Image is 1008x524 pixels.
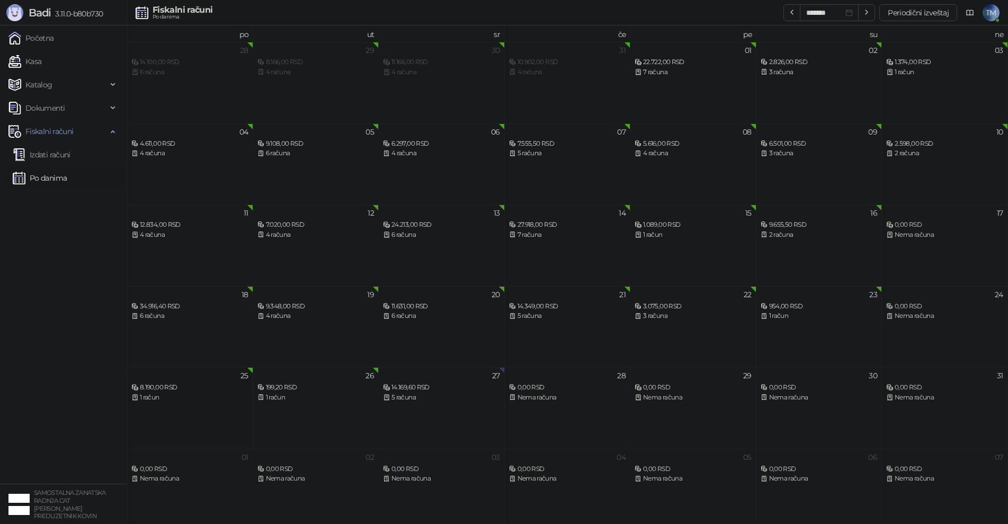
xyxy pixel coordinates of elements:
div: 0,00 RSD [509,383,626,393]
span: Fiskalni računi [25,121,73,142]
div: 9.348,00 RSD [257,301,374,312]
div: 6 računa [383,230,500,240]
div: 10 [996,128,1003,136]
td: 2025-08-08 [630,123,756,205]
div: 1 račun [257,393,374,403]
div: 02 [869,47,877,54]
td: 2025-08-22 [630,286,756,368]
div: 7.555,50 RSD [509,139,626,149]
div: 13 [494,209,500,217]
div: 24.213,00 RSD [383,220,500,230]
div: 2 računa [761,230,878,240]
div: 6 računa [257,148,374,158]
div: 1.374,00 RSD [886,57,1003,67]
div: Nema računa [761,393,878,403]
div: 1 račun [886,67,1003,77]
div: 7.020,00 RSD [257,220,374,230]
a: Početna [8,28,54,49]
div: 09 [868,128,877,136]
td: 2025-08-05 [253,123,379,205]
div: 25 [240,372,248,379]
td: 2025-08-01 [630,42,756,123]
div: 28 [240,47,248,54]
div: 04 [239,128,248,136]
div: 5 računa [383,393,500,403]
div: 0,00 RSD [886,383,1003,393]
div: 14.169,60 RSD [383,383,500,393]
div: Nema računa [383,474,500,484]
div: 4 računa [383,67,500,77]
div: 4 računa [257,230,374,240]
div: Nema računa [761,474,878,484]
span: Badi [29,6,51,19]
div: 21 [619,291,626,298]
td: 2025-07-30 [379,42,505,123]
td: 2025-08-23 [756,286,882,368]
div: 199,20 RSD [257,383,374,393]
div: 4 računa [635,148,752,158]
div: 8.166,00 RSD [257,57,374,67]
td: 2025-08-24 [882,286,1008,368]
td: 2025-08-31 [882,367,1008,449]
div: Nema računa [509,474,626,484]
div: 2.598,00 RSD [886,139,1003,149]
div: 0,00 RSD [635,464,752,474]
div: 08 [743,128,752,136]
div: 31 [997,372,1003,379]
div: 05 [743,454,752,461]
div: 07 [617,128,626,136]
div: 6 računa [131,67,248,77]
div: 4 računa [383,148,500,158]
div: 4 računa [509,67,626,77]
div: 03 [995,47,1003,54]
button: Periodični izveštaj [879,4,957,21]
div: 18 [242,291,248,298]
div: 17 [997,209,1003,217]
div: 0,00 RSD [886,464,1003,474]
td: 2025-07-29 [253,42,379,123]
img: Logo [6,4,23,21]
span: Dokumenti [25,97,65,119]
td: 2025-08-04 [127,123,253,205]
div: Nema računa [886,230,1003,240]
div: Nema računa [635,393,752,403]
td: 2025-08-09 [756,123,882,205]
th: če [505,25,631,42]
a: Dokumentacija [961,4,978,21]
div: 0,00 RSD [635,383,752,393]
div: 2 računa [886,148,1003,158]
div: 24 [995,291,1003,298]
td: 2025-08-07 [505,123,631,205]
div: 4 računa [257,67,374,77]
td: 2025-07-28 [127,42,253,123]
a: Kasa [8,51,41,72]
td: 2025-08-30 [756,367,882,449]
div: Nema računa [131,474,248,484]
th: su [756,25,882,42]
div: 9.655,50 RSD [761,220,878,230]
td: 2025-08-03 [882,42,1008,123]
td: 2025-08-16 [756,205,882,286]
div: 11 [244,209,248,217]
div: 12.834,00 RSD [131,220,248,230]
div: 03 [492,454,500,461]
div: 7 računa [509,230,626,240]
div: 12 [368,209,374,217]
div: 05 [365,128,374,136]
div: 0,00 RSD [761,464,878,474]
th: sr [379,25,505,42]
div: 9.108,00 RSD [257,139,374,149]
div: Po danima [153,14,212,20]
div: Nema računa [886,311,1003,321]
div: 07 [995,454,1003,461]
div: 06 [491,128,500,136]
div: 1.089,00 RSD [635,220,752,230]
a: Po danima [13,167,67,189]
div: 0,00 RSD [383,464,500,474]
div: 15 [745,209,752,217]
div: 1 račun [761,311,878,321]
div: 0,00 RSD [131,464,248,474]
div: 3 računa [761,67,878,77]
div: 01 [745,47,752,54]
div: Nema računa [509,393,626,403]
